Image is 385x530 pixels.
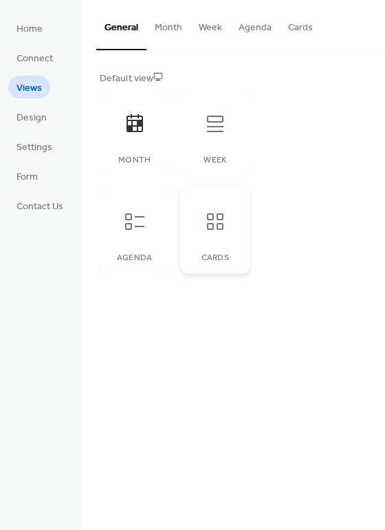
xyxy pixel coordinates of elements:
[16,170,38,184] span: Form
[8,194,71,217] a: Contact Us
[8,165,46,187] a: Form
[16,81,42,96] span: Views
[16,111,47,125] span: Design
[8,76,50,98] a: Views
[16,52,53,66] span: Connect
[194,253,236,263] div: Cards
[113,253,155,263] div: Agenda
[194,156,236,165] div: Week
[100,72,365,86] div: Default view
[16,22,43,36] span: Home
[8,105,55,128] a: Design
[16,200,63,214] span: Contact Us
[16,140,52,155] span: Settings
[8,135,60,158] a: Settings
[8,17,51,39] a: Home
[113,156,155,165] div: Month
[8,46,61,69] a: Connect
